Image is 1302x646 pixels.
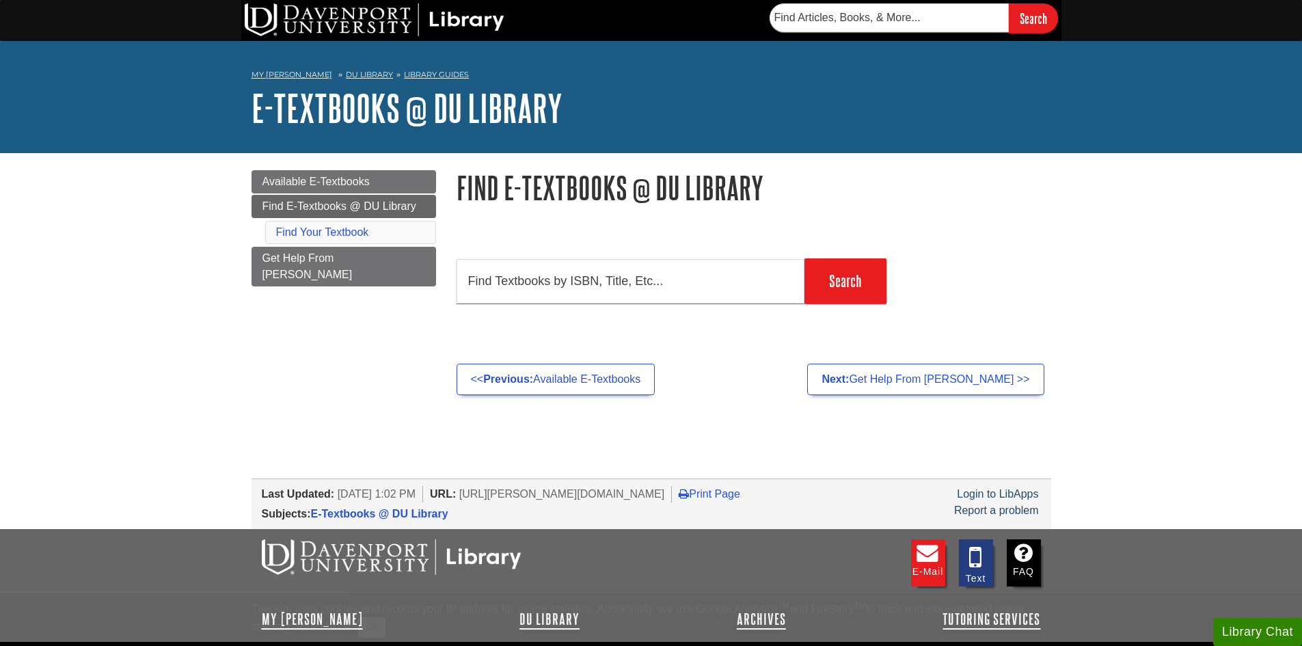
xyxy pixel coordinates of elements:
[770,3,1058,33] form: Searches DU Library's articles, books, and more
[957,488,1038,500] a: Login to LibApps
[807,364,1044,395] a: Next:Get Help From [PERSON_NAME] >>
[959,539,993,587] a: Text
[404,70,469,79] a: Library Guides
[804,258,886,304] input: Search
[262,488,335,500] span: Last Updated:
[457,170,1051,205] h1: Find E-Textbooks @ DU Library
[262,200,416,212] span: Find E-Textbooks @ DU Library
[346,70,393,79] a: DU Library
[311,508,448,520] a: E-Textbooks @ DU Library
[252,69,332,81] a: My [PERSON_NAME]
[459,488,665,500] span: [URL][PERSON_NAME][DOMAIN_NAME]
[778,601,789,610] sup: TM
[911,539,945,587] a: E-mail
[252,195,436,218] a: Find E-Textbooks @ DU Library
[1007,539,1041,587] a: FAQ
[296,621,350,632] a: Read More
[854,601,866,610] sup: TM
[338,488,416,500] span: [DATE] 1:02 PM
[770,3,1009,32] input: Find Articles, Books, & More...
[822,373,849,385] strong: Next:
[1213,618,1302,646] button: Library Chat
[457,364,655,395] a: <<Previous:Available E-Textbooks
[262,252,353,280] span: Get Help From [PERSON_NAME]
[483,373,533,385] strong: Previous:
[457,259,804,304] input: Find Textbooks by ISBN, Title, Etc...
[252,170,436,193] a: Available E-Textbooks
[430,488,456,500] span: URL:
[252,601,1051,638] div: This site uses cookies and records your IP address for usage statistics. Additionally, we use Goo...
[252,170,436,286] div: Guide Page Menu
[252,66,1051,88] nav: breadcrumb
[262,508,311,520] span: Subjects:
[262,176,370,187] span: Available E-Textbooks
[679,488,740,500] a: Print Page
[262,539,521,575] img: DU Libraries
[1009,3,1058,33] input: Search
[358,617,385,638] button: Close
[245,3,504,36] img: DU Library
[679,488,689,499] i: Print Page
[954,504,1039,516] a: Report a problem
[276,226,369,238] a: Find Your Textbook
[252,247,436,286] a: Get Help From [PERSON_NAME]
[252,87,562,129] a: E-Textbooks @ DU Library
